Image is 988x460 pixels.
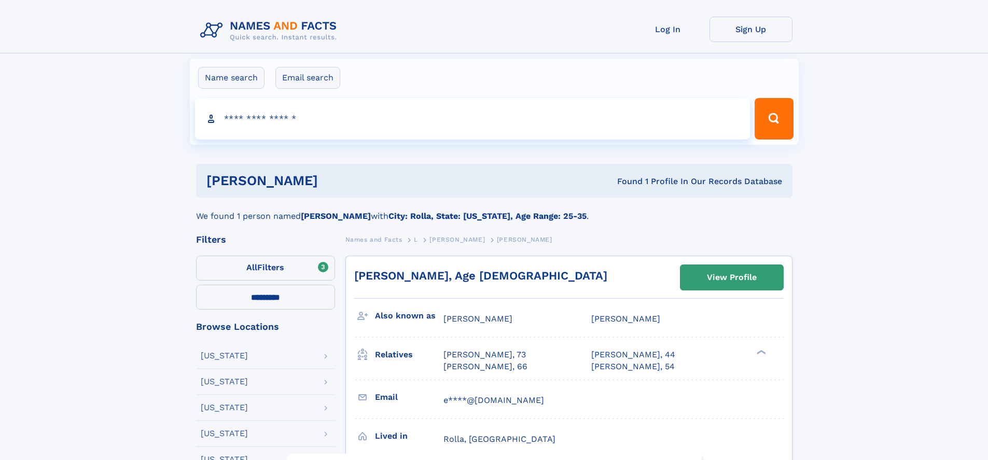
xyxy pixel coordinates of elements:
a: [PERSON_NAME], 73 [443,349,526,360]
button: Search Button [755,98,793,140]
a: L [414,233,418,246]
h3: Also known as [375,307,443,325]
a: [PERSON_NAME], 54 [591,361,675,372]
span: [PERSON_NAME] [443,314,512,324]
div: Filters [196,235,335,244]
img: Logo Names and Facts [196,17,345,45]
div: View Profile [707,266,757,289]
a: [PERSON_NAME], 66 [443,361,527,372]
div: [US_STATE] [201,378,248,386]
b: [PERSON_NAME] [301,211,371,221]
div: Browse Locations [196,322,335,331]
span: All [246,262,257,272]
a: Names and Facts [345,233,402,246]
h1: [PERSON_NAME] [206,174,468,187]
input: search input [195,98,750,140]
div: ❯ [754,349,767,356]
span: [PERSON_NAME] [497,236,552,243]
label: Email search [275,67,340,89]
label: Filters [196,256,335,281]
span: [PERSON_NAME] [591,314,660,324]
div: Found 1 Profile In Our Records Database [467,176,782,187]
label: Name search [198,67,265,89]
div: [US_STATE] [201,352,248,360]
a: [PERSON_NAME], Age [DEMOGRAPHIC_DATA] [354,269,607,282]
div: We found 1 person named with . [196,198,792,222]
div: [US_STATE] [201,403,248,412]
a: [PERSON_NAME], 44 [591,349,675,360]
span: Rolla, [GEOGRAPHIC_DATA] [443,434,555,444]
a: View Profile [680,265,783,290]
b: City: Rolla, State: [US_STATE], Age Range: 25-35 [388,211,587,221]
span: L [414,236,418,243]
h3: Lived in [375,427,443,445]
a: Log In [627,17,709,42]
h3: Email [375,388,443,406]
h3: Relatives [375,346,443,364]
div: [US_STATE] [201,429,248,438]
span: [PERSON_NAME] [429,236,485,243]
a: Sign Up [709,17,792,42]
a: [PERSON_NAME] [429,233,485,246]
